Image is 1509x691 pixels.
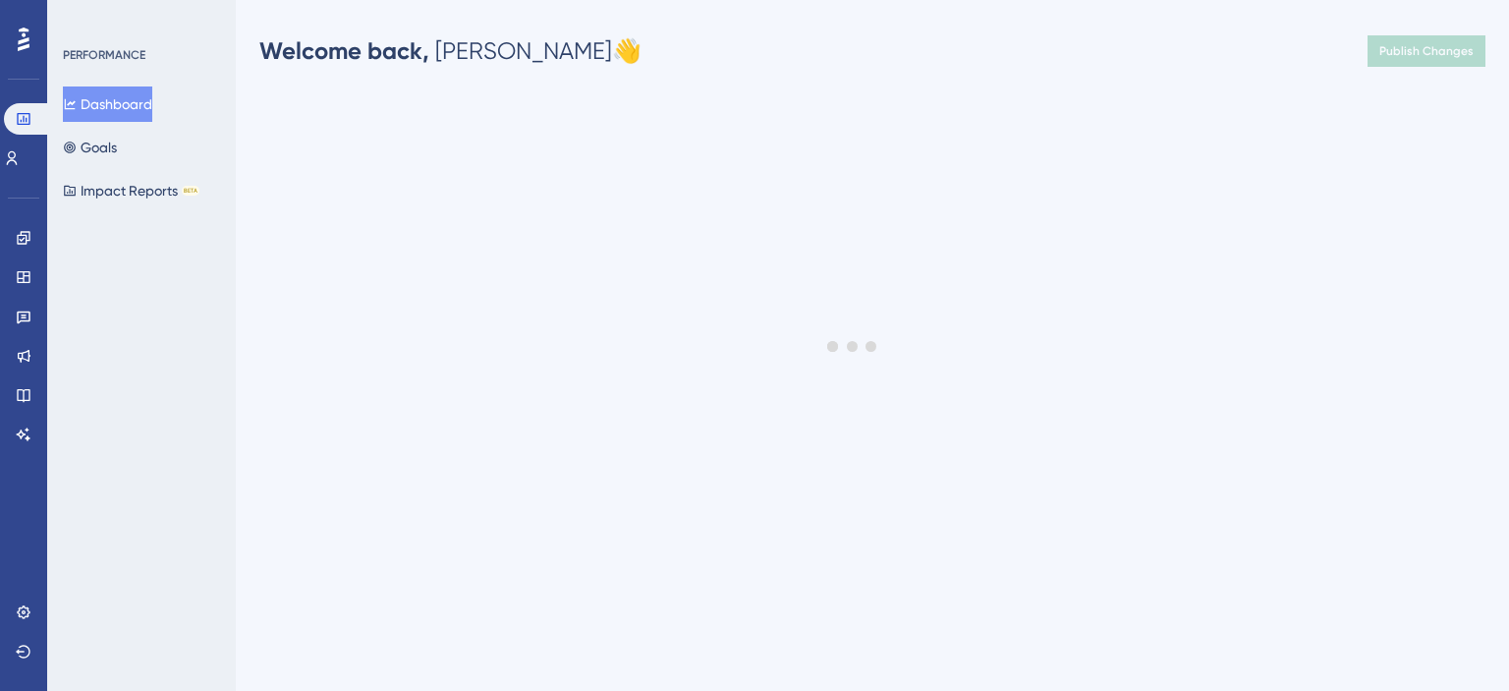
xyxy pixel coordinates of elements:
[63,86,152,122] button: Dashboard
[63,173,199,208] button: Impact ReportsBETA
[259,35,642,67] div: [PERSON_NAME] 👋
[63,47,145,63] div: PERFORMANCE
[1368,35,1485,67] button: Publish Changes
[259,36,429,65] span: Welcome back,
[182,186,199,196] div: BETA
[63,130,117,165] button: Goals
[1379,43,1474,59] span: Publish Changes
